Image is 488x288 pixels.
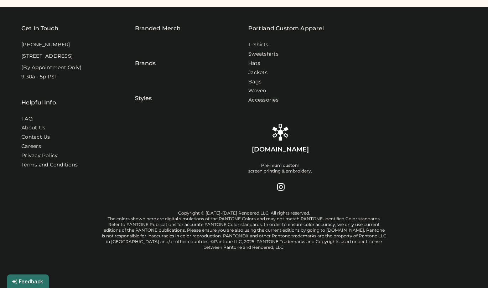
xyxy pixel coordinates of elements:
div: 9:30a - 5p PST [21,73,58,81]
a: Accessories [248,97,279,104]
div: [DOMAIN_NAME] [252,145,309,154]
a: Portland Custom Apparel [248,24,324,33]
a: Careers [21,143,41,150]
div: Copyright © [DATE]-[DATE] Rendered LLC. All rights reserved. The colors shown here are digital si... [102,210,386,250]
div: [PHONE_NUMBER] [21,41,70,48]
div: [STREET_ADDRESS] [21,53,73,60]
img: Rendered Logo - Screens [272,124,289,141]
div: Helpful Info [21,98,56,107]
a: About Us [21,124,45,132]
a: FAQ [21,115,33,123]
div: Terms and Conditions [21,161,78,169]
div: Get In Touch [21,24,58,33]
div: Branded Merch [135,24,181,33]
a: Sweatshirts [248,51,279,58]
div: (By Appointment Only) [21,64,82,71]
a: Hats [248,60,260,67]
a: Jackets [248,69,268,76]
a: Contact Us [21,134,50,141]
div: Brands [135,41,156,68]
a: Bags [248,78,261,86]
a: Woven [248,87,266,94]
div: Styles [135,76,152,103]
div: Premium custom screen printing & embroidery. [248,163,312,174]
a: Privacy Policy [21,152,58,159]
a: T-Shirts [248,41,268,48]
